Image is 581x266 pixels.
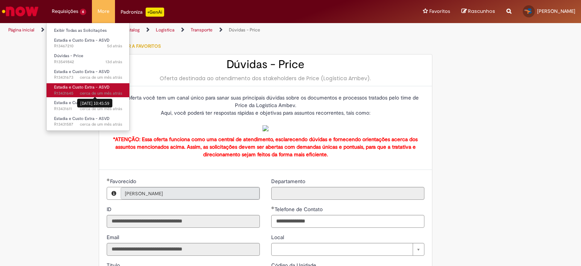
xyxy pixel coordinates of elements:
[99,38,165,54] button: Adicionar a Favoritos
[107,75,424,82] div: Oferta destinada ao atendimento dos stakeholders de Price (Logística Ambev).
[54,37,110,43] span: Estadia e Custo Extra - ASVD
[54,90,122,96] span: R13431645
[461,8,495,15] a: Rascunhos
[54,116,110,121] span: Estadia e Custo Extra - ASVD
[121,8,164,17] div: Padroniza
[1,4,40,19] img: ServiceNow
[46,23,130,131] ul: Requisições
[80,75,122,80] time: 20/08/2025 10:49:11
[113,136,418,158] strong: *ATENÇÃO: Essa oferta funciona como uma central de atendimento, esclarecendo dúvidas e fornecendo...
[98,8,109,15] span: More
[229,27,260,33] a: Dúvidas - Price
[80,90,122,96] span: cerca de um mês atrás
[271,215,424,228] input: Telefone de Contato
[80,121,122,127] time: 20/08/2025 10:36:20
[107,206,113,213] span: Somente leitura - ID
[107,233,121,241] label: Somente leitura - Email
[54,43,122,49] span: R13467210
[8,27,34,33] a: Página inicial
[54,59,122,65] span: R13549842
[537,8,575,14] span: [PERSON_NAME]
[52,8,78,15] span: Requisições
[106,59,122,65] span: 13d atrás
[47,83,130,97] a: Aberto R13431645 : Estadia e Custo Extra - ASVD
[80,75,122,80] span: cerca de um mês atrás
[107,215,260,228] input: ID
[54,69,110,75] span: Estadia e Custo Extra - ASVD
[107,205,113,213] label: Somente leitura - ID
[107,243,260,256] input: Email
[80,9,86,15] span: 6
[107,177,138,185] label: Somente leitura - Necessários - Favorecido
[271,206,275,209] span: Obrigatório Preenchido
[106,59,122,65] time: 19/09/2025 10:24:27
[275,206,324,213] span: Telefone de Contato
[271,234,286,241] span: Local
[110,178,138,185] span: Necessários - Favorecido
[106,43,161,49] span: Adicionar a Favoritos
[271,177,307,185] label: Somente leitura - Departamento
[121,187,259,199] a: [PERSON_NAME]Limpar campo Favorecido
[47,52,130,66] a: Aberto R13549842 : Dúvidas - Price
[271,243,424,256] a: Limpar campo Local
[107,178,110,181] span: Obrigatório Preenchido
[80,121,122,127] span: cerca de um mês atrás
[54,106,122,112] span: R13431611
[54,100,110,106] span: Estadia e Custo Extra - ASVD
[47,26,130,35] a: Exibir Todas as Solicitações
[107,234,121,241] span: Somente leitura - Email
[47,36,130,50] a: Aberto R13467210 : Estadia e Custo Extra - ASVD
[47,99,130,113] a: Aberto R13431611 : Estadia e Custo Extra - ASVD
[468,8,495,15] span: Rascunhos
[54,53,83,59] span: Dúvidas - Price
[54,121,122,128] span: R13431587
[191,27,213,33] a: Transporte
[107,58,424,71] h2: Dúvidas - Price
[107,187,121,199] button: Favorecido, Visualizar este registro Thiago César
[107,43,122,49] span: 5d atrás
[54,75,122,81] span: R13431673
[6,23,382,37] ul: Trilhas de página
[54,84,110,90] span: Estadia e Custo Extra - ASVD
[156,27,174,33] a: Logistica
[125,188,240,200] span: [PERSON_NAME]
[107,43,122,49] time: 26/09/2025 17:40:51
[47,68,130,82] a: Aberto R13431673 : Estadia e Custo Extra - ASVD
[271,187,424,200] input: Departamento
[107,94,424,132] p: Nessa oferta você tem um canal único para sanar suas principais dúvidas sobre os documentos e pro...
[47,115,130,129] a: Aberto R13431587 : Estadia e Custo Extra - ASVD
[263,125,269,131] img: sys_attachment.do
[146,8,164,17] p: +GenAi
[271,178,307,185] span: Somente leitura - Departamento
[77,99,112,107] div: [DATE] 10:45:59
[429,8,450,15] span: Favoritos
